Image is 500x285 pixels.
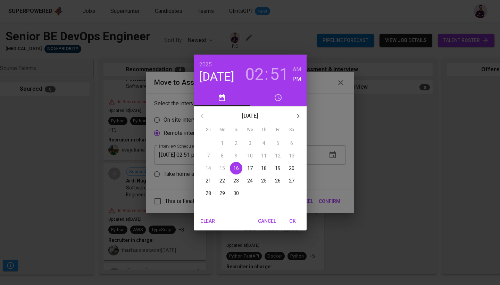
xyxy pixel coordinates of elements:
p: 19 [275,165,281,172]
p: 17 [247,165,253,172]
button: Clear [197,215,219,228]
p: 30 [233,190,239,197]
button: 2025 [199,60,212,70]
button: 51 [270,65,289,84]
button: 27 [285,174,298,187]
button: 16 [230,162,242,174]
p: 22 [219,177,225,184]
span: Mo [216,127,228,133]
span: Th [258,127,270,133]
h3: : [265,65,268,84]
p: 28 [206,190,211,197]
p: 24 [247,177,253,184]
button: 28 [202,187,215,199]
span: Su [202,127,215,133]
button: 29 [216,187,228,199]
p: 23 [233,177,239,184]
button: PM [292,74,301,84]
span: OK [284,217,301,226]
h6: AM [293,65,301,74]
button: 26 [272,174,284,187]
span: Fr [272,127,284,133]
button: 30 [230,187,242,199]
p: [DATE] [210,112,290,120]
button: 25 [258,174,270,187]
button: 22 [216,174,228,187]
button: OK [282,215,304,228]
p: 20 [289,165,294,172]
p: 21 [206,177,211,184]
button: AM [292,65,301,74]
button: 02 [245,65,264,84]
span: Sa [285,127,298,133]
button: Cancel [255,215,279,228]
span: Tu [230,127,242,133]
p: 25 [261,177,267,184]
p: 27 [289,177,294,184]
p: 18 [261,165,267,172]
button: 17 [244,162,256,174]
span: Cancel [258,217,276,226]
p: 16 [233,165,239,172]
button: 21 [202,174,215,187]
button: 18 [258,162,270,174]
button: 20 [285,162,298,174]
span: Clear [199,217,216,226]
button: [DATE] [199,70,234,84]
button: 23 [230,174,242,187]
p: 29 [219,190,225,197]
span: We [244,127,256,133]
button: 19 [272,162,284,174]
p: 26 [275,177,281,184]
button: 24 [244,174,256,187]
